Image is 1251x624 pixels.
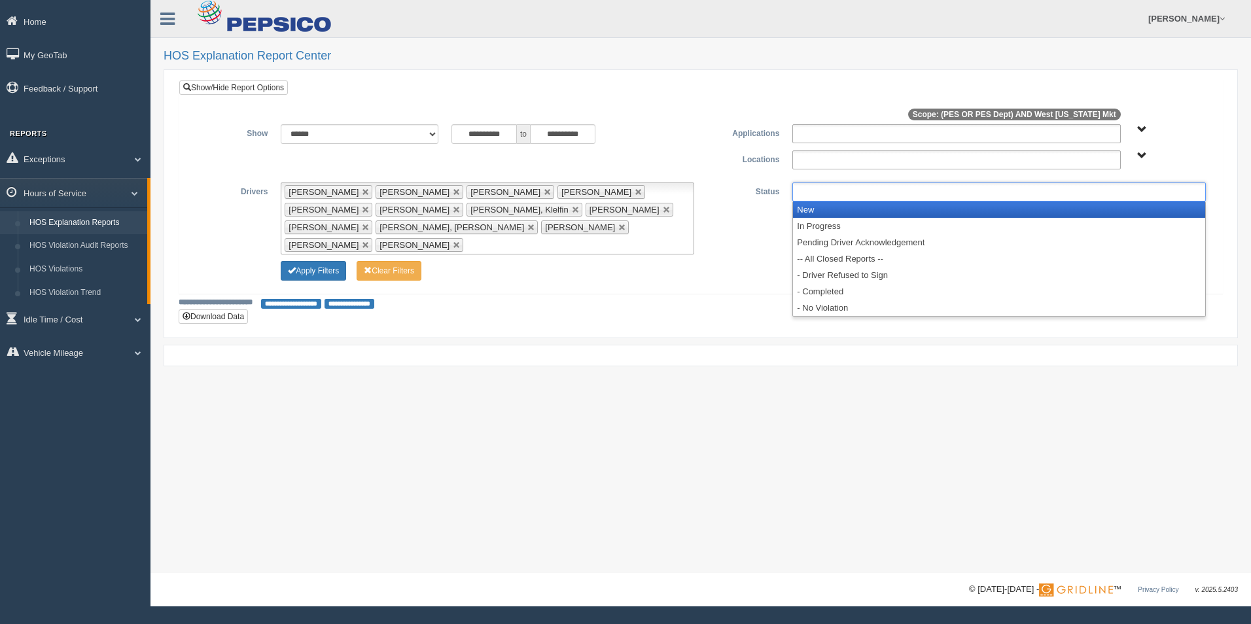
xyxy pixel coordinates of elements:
[793,234,1205,251] li: Pending Driver Acknowledgement
[793,283,1205,300] li: - Completed
[379,240,449,250] span: [PERSON_NAME]
[561,187,631,197] span: [PERSON_NAME]
[969,583,1238,597] div: © [DATE]-[DATE] - ™
[179,80,288,95] a: Show/Hide Report Options
[281,261,346,281] button: Change Filter Options
[289,205,359,215] span: [PERSON_NAME]
[793,201,1205,218] li: New
[470,187,540,197] span: [PERSON_NAME]
[24,234,147,258] a: HOS Violation Audit Reports
[701,182,786,198] label: Status
[189,182,274,198] label: Drivers
[545,222,615,232] span: [PERSON_NAME]
[517,124,530,144] span: to
[793,300,1205,316] li: - No Violation
[379,187,449,197] span: [PERSON_NAME]
[590,205,660,215] span: [PERSON_NAME]
[1138,586,1178,593] a: Privacy Policy
[24,211,147,235] a: HOS Explanation Reports
[357,261,421,281] button: Change Filter Options
[24,258,147,281] a: HOS Violations
[189,124,274,140] label: Show
[908,109,1121,120] span: Scope: (PES OR PES Dept) AND West [US_STATE] Mkt
[179,309,248,324] button: Download Data
[701,150,786,166] label: Locations
[24,281,147,305] a: HOS Violation Trend
[701,124,786,140] label: Applications
[793,218,1205,234] li: In Progress
[289,222,359,232] span: [PERSON_NAME]
[1039,583,1113,597] img: Gridline
[289,240,359,250] span: [PERSON_NAME]
[793,251,1205,267] li: -- All Closed Reports --
[379,205,449,215] span: [PERSON_NAME]
[164,50,1238,63] h2: HOS Explanation Report Center
[470,205,569,215] span: [PERSON_NAME], Klelfin
[1195,586,1238,593] span: v. 2025.5.2403
[289,187,359,197] span: [PERSON_NAME]
[379,222,524,232] span: [PERSON_NAME], [PERSON_NAME]
[793,267,1205,283] li: - Driver Refused to Sign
